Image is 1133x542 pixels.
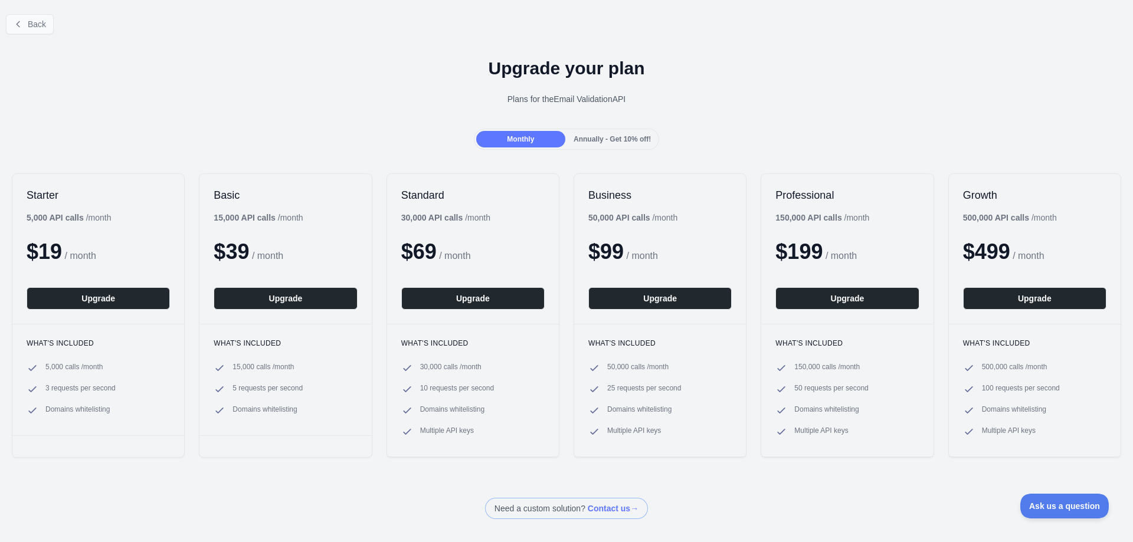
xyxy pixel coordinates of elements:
b: 50,000 API calls [588,213,650,222]
div: / month [588,212,677,224]
span: $ 199 [775,239,823,264]
iframe: Toggle Customer Support [1020,494,1109,518]
h2: Professional [775,188,919,202]
b: 150,000 API calls [775,213,841,222]
b: 30,000 API calls [401,213,463,222]
span: $ 99 [588,239,624,264]
h2: Business [588,188,732,202]
h2: Standard [401,188,545,202]
div: / month [401,212,490,224]
div: / month [775,212,869,224]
